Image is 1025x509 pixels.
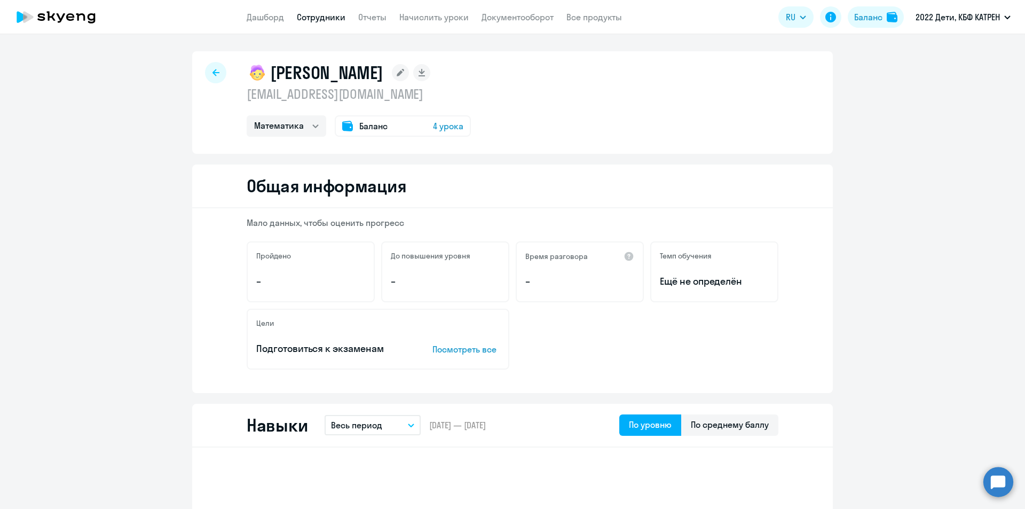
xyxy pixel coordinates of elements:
p: – [391,275,500,288]
img: child [247,62,268,83]
h2: Общая информация [247,175,406,197]
a: Дашборд [247,12,284,22]
a: Отчеты [358,12,387,22]
img: balance [887,12,897,22]
p: – [525,275,634,288]
span: 4 урока [433,120,463,132]
a: Сотрудники [297,12,345,22]
button: 2022 Дети, КБФ КАТРЕН [910,4,1016,30]
p: – [256,275,365,288]
p: Подготовиться к экзаменам [256,342,399,356]
a: Все продукты [566,12,622,22]
h2: Навыки [247,414,307,436]
div: По среднему баллу [691,418,769,431]
a: Начислить уроки [399,12,469,22]
h5: Время разговора [525,252,588,261]
p: Мало данных, чтобы оценить прогресс [247,217,778,229]
a: Документооборот [482,12,554,22]
h5: Цели [256,318,274,328]
h1: [PERSON_NAME] [270,62,383,83]
button: Весь период [325,415,421,435]
div: По уровню [629,418,672,431]
p: 2022 Дети, КБФ КАТРЕН [916,11,1000,24]
div: Баланс [854,11,882,24]
h5: Темп обучения [660,251,712,261]
h5: До повышения уровня [391,251,470,261]
button: Балансbalance [848,6,904,28]
h5: Пройдено [256,251,291,261]
p: Весь период [331,419,382,432]
p: Посмотреть все [432,343,500,356]
span: [DATE] — [DATE] [429,419,486,431]
p: [EMAIL_ADDRESS][DOMAIN_NAME] [247,85,471,103]
button: RU [778,6,814,28]
span: Баланс [359,120,388,132]
span: RU [786,11,795,24]
span: Ещё не определён [660,275,769,288]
